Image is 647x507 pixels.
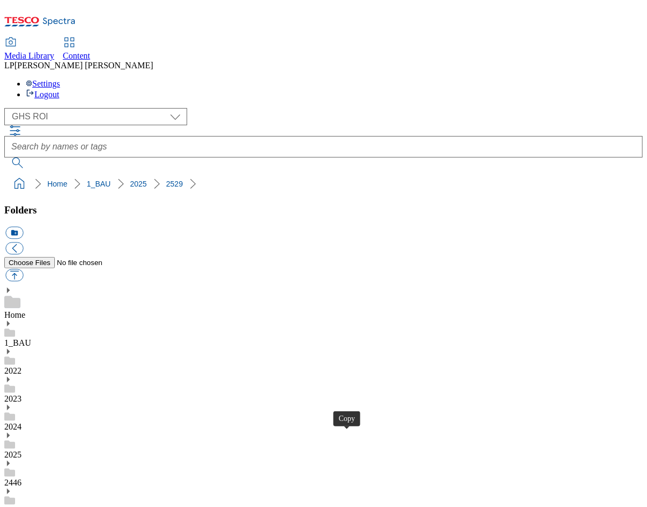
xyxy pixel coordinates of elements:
span: Media Library [4,51,54,60]
a: Media Library [4,38,54,61]
a: home [11,175,28,192]
span: LP [4,61,15,70]
a: 1_BAU [4,338,31,347]
span: Content [63,51,90,60]
a: 2023 [4,394,22,403]
a: 1_BAU [87,180,110,188]
a: 2022 [4,366,22,375]
a: Settings [26,79,60,88]
a: 2446 [4,478,22,487]
a: 2024 [4,422,22,431]
a: Logout [26,90,59,99]
a: 2025 [130,180,147,188]
nav: breadcrumb [4,174,643,194]
a: Content [63,38,90,61]
a: Home [4,310,25,319]
a: 2025 [4,450,22,459]
a: Home [47,180,67,188]
span: [PERSON_NAME] [PERSON_NAME] [15,61,153,70]
h3: Folders [4,204,643,216]
a: 2529 [166,180,183,188]
input: Search by names or tags [4,136,643,158]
